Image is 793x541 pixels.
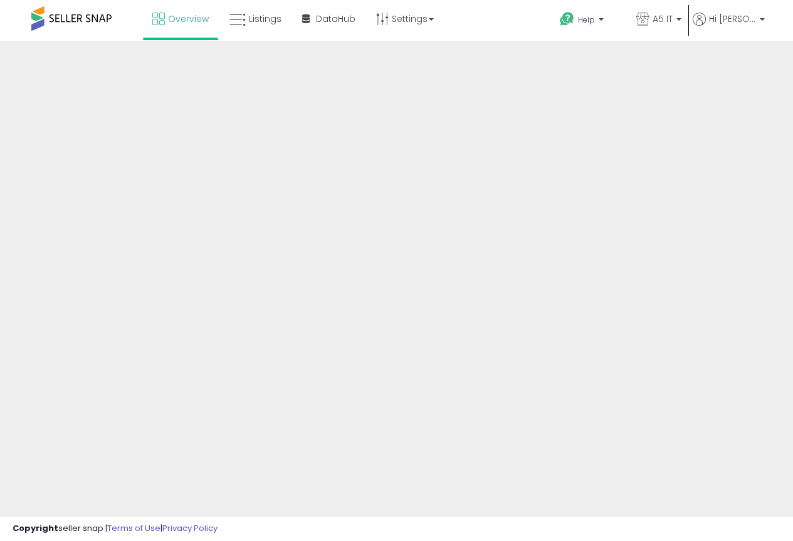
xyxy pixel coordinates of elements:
strong: Copyright [13,522,58,534]
i: Get Help [559,11,575,27]
span: Overview [168,13,209,25]
span: Help [578,14,595,25]
a: Help [550,2,625,41]
a: Hi [PERSON_NAME] [693,13,765,41]
div: seller snap | | [13,523,218,535]
span: Listings [249,13,281,25]
a: Terms of Use [107,522,160,534]
a: Privacy Policy [162,522,218,534]
span: Hi [PERSON_NAME] [709,13,756,25]
span: DataHub [316,13,355,25]
span: A5 IT [653,13,673,25]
